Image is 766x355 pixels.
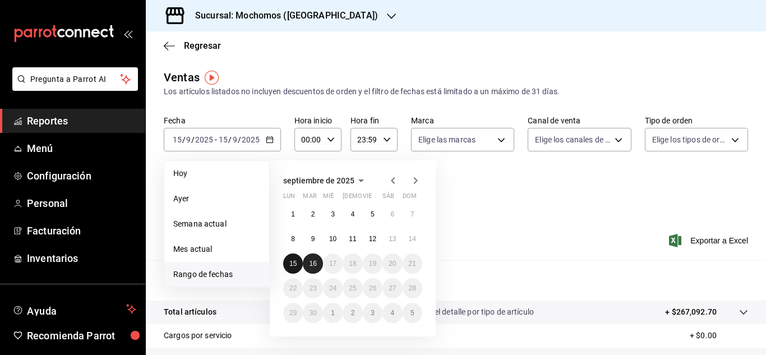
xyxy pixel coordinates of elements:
[323,303,343,323] button: 1 de octubre de 2025
[191,135,195,144] span: /
[343,278,362,298] button: 25 de septiembre de 2025
[690,330,748,342] p: + $0.00
[382,229,402,249] button: 13 de septiembre de 2025
[363,253,382,274] button: 19 de septiembre de 2025
[186,9,378,22] h3: Sucursal: Mochomos ([GEOGRAPHIC_DATA])
[27,223,136,238] span: Facturación
[409,260,416,268] abbr: 21 de septiembre de 2025
[123,29,132,38] button: open_drawer_menu
[371,309,375,317] abbr: 3 de octubre de 2025
[535,134,610,145] span: Elige los canales de venta
[409,235,416,243] abbr: 14 de septiembre de 2025
[309,260,316,268] abbr: 16 de septiembre de 2025
[228,135,232,144] span: /
[283,229,303,249] button: 8 de septiembre de 2025
[363,204,382,224] button: 5 de septiembre de 2025
[27,141,136,156] span: Menú
[173,269,260,280] span: Rango de fechas
[363,303,382,323] button: 3 de octubre de 2025
[369,235,376,243] abbr: 12 de septiembre de 2025
[27,113,136,128] span: Reportes
[382,253,402,274] button: 20 de septiembre de 2025
[289,284,297,292] abbr: 22 de septiembre de 2025
[184,40,221,51] span: Regresar
[164,330,232,342] p: Cargos por servicio
[351,210,355,218] abbr: 4 de septiembre de 2025
[289,309,297,317] abbr: 29 de septiembre de 2025
[665,306,717,318] p: + $267,092.70
[30,73,121,85] span: Pregunta a Parrot AI
[241,135,260,144] input: ----
[411,117,514,125] label: Marca
[291,235,295,243] abbr: 8 de septiembre de 2025
[164,117,281,125] label: Fecha
[349,284,356,292] abbr: 25 de septiembre de 2025
[283,174,368,187] button: septiembre de 2025
[182,135,186,144] span: /
[195,135,214,144] input: ----
[173,193,260,205] span: Ayer
[343,204,362,224] button: 4 de septiembre de 2025
[303,253,322,274] button: 16 de septiembre de 2025
[389,284,396,292] abbr: 27 de septiembre de 2025
[172,135,182,144] input: --
[27,168,136,183] span: Configuración
[410,309,414,317] abbr: 5 de octubre de 2025
[410,210,414,218] abbr: 7 de septiembre de 2025
[331,309,335,317] abbr: 1 de octubre de 2025
[323,229,343,249] button: 10 de septiembre de 2025
[528,117,631,125] label: Canal de venta
[289,260,297,268] abbr: 15 de septiembre de 2025
[403,253,422,274] button: 21 de septiembre de 2025
[329,284,336,292] abbr: 24 de septiembre de 2025
[311,235,315,243] abbr: 9 de septiembre de 2025
[350,117,398,125] label: Hora fin
[164,86,748,98] div: Los artículos listados no incluyen descuentos de orden y el filtro de fechas está limitado a un m...
[303,192,316,204] abbr: martes
[164,40,221,51] button: Regresar
[363,278,382,298] button: 26 de septiembre de 2025
[232,135,238,144] input: --
[173,168,260,179] span: Hoy
[343,192,409,204] abbr: jueves
[363,192,372,204] abbr: viernes
[389,260,396,268] abbr: 20 de septiembre de 2025
[369,284,376,292] abbr: 26 de septiembre de 2025
[8,81,138,93] a: Pregunta a Parrot AI
[323,253,343,274] button: 17 de septiembre de 2025
[329,260,336,268] abbr: 17 de septiembre de 2025
[403,278,422,298] button: 28 de septiembre de 2025
[291,210,295,218] abbr: 1 de septiembre de 2025
[186,135,191,144] input: --
[323,192,334,204] abbr: miércoles
[311,210,315,218] abbr: 2 de septiembre de 2025
[403,192,417,204] abbr: domingo
[303,204,322,224] button: 2 de septiembre de 2025
[164,306,216,318] p: Total artículos
[164,69,200,86] div: Ventas
[349,260,356,268] abbr: 18 de septiembre de 2025
[403,204,422,224] button: 7 de septiembre de 2025
[363,229,382,249] button: 12 de septiembre de 2025
[215,135,217,144] span: -
[173,218,260,230] span: Semana actual
[238,135,241,144] span: /
[403,303,422,323] button: 5 de octubre de 2025
[349,235,356,243] abbr: 11 de septiembre de 2025
[369,260,376,268] abbr: 19 de septiembre de 2025
[671,234,748,247] button: Exportar a Excel
[403,229,422,249] button: 14 de septiembre de 2025
[283,253,303,274] button: 15 de septiembre de 2025
[351,309,355,317] abbr: 2 de octubre de 2025
[382,278,402,298] button: 27 de septiembre de 2025
[205,71,219,85] img: Tooltip marker
[323,204,343,224] button: 3 de septiembre de 2025
[283,278,303,298] button: 22 de septiembre de 2025
[418,134,476,145] span: Elige las marcas
[218,135,228,144] input: --
[323,278,343,298] button: 24 de septiembre de 2025
[390,210,394,218] abbr: 6 de septiembre de 2025
[331,210,335,218] abbr: 3 de septiembre de 2025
